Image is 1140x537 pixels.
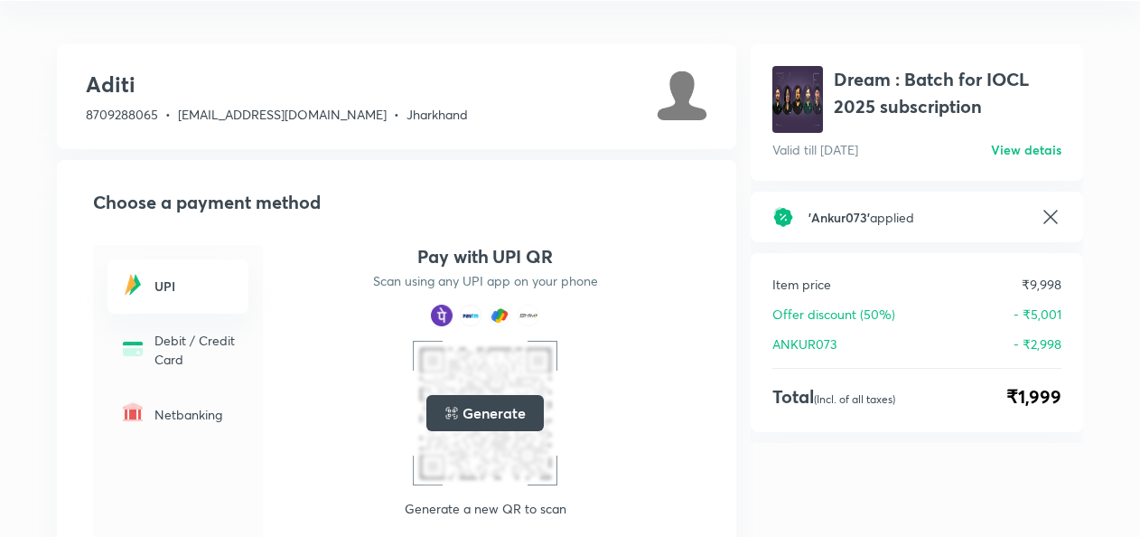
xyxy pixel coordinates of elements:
img: - [118,334,147,363]
span: 8709288065 [86,106,158,123]
h2: Choose a payment method [93,189,707,216]
span: • [394,106,399,123]
p: Offer discount (50%) [772,305,895,324]
p: - ₹2,998 [1014,334,1061,353]
img: payment method [489,305,510,326]
img: - [118,398,147,427]
h4: Pay with UPI QR [417,245,553,268]
img: - [118,270,147,299]
p: - ₹5,001 [1014,305,1061,324]
p: Debit / Credit Card [154,331,238,369]
p: ₹9,998 [1022,275,1061,294]
span: ' Ankur073 ' [808,209,870,226]
p: (Incl. of all taxes) [814,392,895,406]
h3: Aditi [86,70,468,99]
h5: Generate [463,402,525,424]
p: ANKUR073 [772,334,836,353]
img: loading.. [444,406,459,420]
p: Valid till [DATE] [772,140,858,159]
p: Scan using any UPI app on your phone [373,272,598,290]
h6: applied [808,208,1025,227]
span: ₹1,999 [1006,383,1061,410]
img: payment method [431,305,453,326]
img: payment method [460,305,481,326]
span: [EMAIL_ADDRESS][DOMAIN_NAME] [178,106,387,123]
p: Item price [772,275,831,294]
h6: UPI [154,277,238,296]
span: Jharkhand [406,106,468,123]
h4: Total [772,383,895,410]
p: Netbanking [154,405,238,424]
img: avatar [772,66,823,133]
img: Avatar [657,70,707,120]
h1: Dream : Batch for IOCL 2025 subscription [834,66,1061,120]
h6: View detais [991,140,1061,159]
img: payment method [518,305,539,326]
p: Generate a new QR to scan [405,500,566,518]
span: • [165,106,171,123]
